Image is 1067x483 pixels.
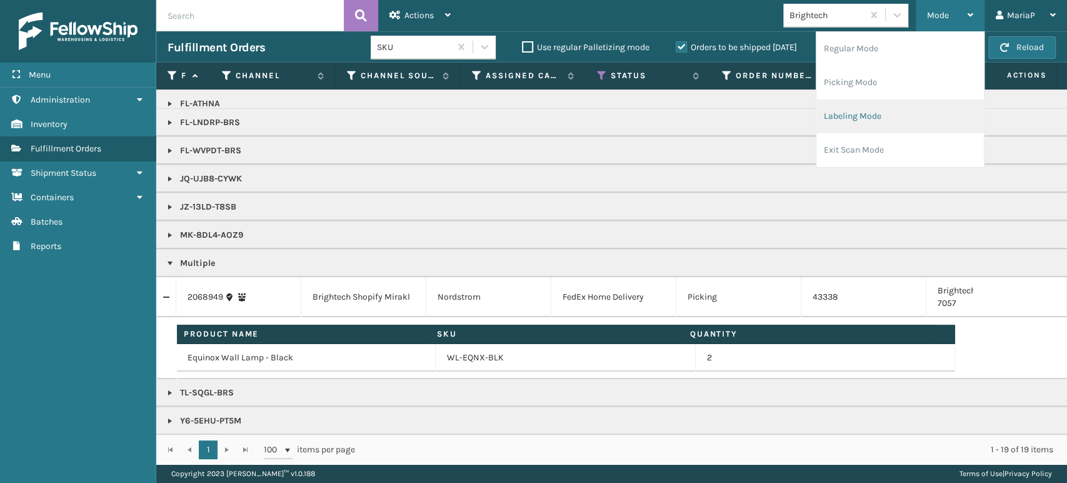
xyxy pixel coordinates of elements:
[486,70,561,81] label: Assigned Carrier Service
[988,36,1056,59] button: Reload
[31,143,101,154] span: Fulfillment Orders
[31,216,63,227] span: Batches
[404,10,434,21] span: Actions
[676,277,801,317] td: Picking
[361,70,436,81] label: Channel Source
[816,32,984,66] li: Regular Mode
[690,328,928,340] label: Quantity
[171,464,315,483] p: Copyright 2023 [PERSON_NAME]™ v 1.0.188
[926,277,1051,317] td: Brightech FedEx Safeco 7057
[927,10,949,21] span: Mode
[31,192,74,203] span: Containers
[801,277,926,317] td: 43338
[611,70,686,81] label: Status
[181,70,186,81] label: Fulfillment Order Id
[301,277,426,317] td: Brightech Shopify Mirakl
[31,241,61,252] span: Reports
[264,444,283,456] span: 100
[31,119,68,130] span: Inventory
[168,40,265,55] h3: Fulfillment Orders
[29,69,51,80] span: Menu
[816,99,984,133] li: Labeling Mode
[816,66,984,99] li: Picking Mode
[967,65,1054,86] span: Actions
[447,352,504,364] a: WL-EQNX-BLK
[736,70,811,81] label: Order Number
[1004,469,1052,478] a: Privacy Policy
[959,469,1003,478] a: Terms of Use
[31,94,90,105] span: Administration
[199,440,218,459] a: 1
[789,9,864,22] div: Brightech
[176,344,436,372] td: Equinox Wall Lamp - Black
[19,13,138,50] img: logo
[184,328,421,340] label: Product Name
[426,277,551,317] td: Nordstrom
[522,42,649,53] label: Use regular Palletizing mode
[816,133,984,167] li: Exit Scan Mode
[676,42,797,53] label: Orders to be shipped [DATE]
[437,328,674,340] label: SKU
[264,440,355,459] span: items per page
[188,291,223,303] a: 2068949
[377,41,451,54] div: SKU
[959,464,1052,483] div: |
[236,70,311,81] label: Channel
[551,277,676,317] td: FedEx Home Delivery
[373,444,1053,456] div: 1 - 19 of 19 items
[31,168,96,178] span: Shipment Status
[696,344,955,372] td: 2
